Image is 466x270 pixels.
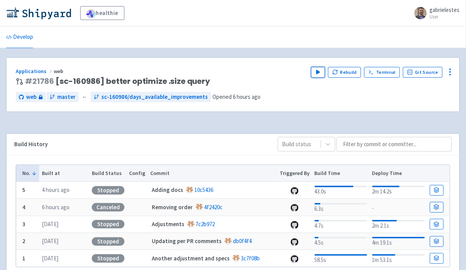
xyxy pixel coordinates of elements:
[42,186,70,193] time: 4 hours ago
[54,68,65,75] span: web
[22,169,37,177] button: No.
[212,93,260,100] span: Opened
[42,255,58,262] time: [DATE]
[25,76,54,87] a: #21786
[410,7,460,19] a: gabrielestes User
[39,165,89,182] th: Built at
[92,237,124,246] div: Stopped
[195,186,214,193] a: 10c5436
[403,67,443,78] a: Git Source
[430,6,460,13] span: gabrielestes
[241,255,260,262] a: 3c7f08b
[430,14,460,19] small: User
[92,186,124,195] div: Stopped
[196,220,215,228] a: 7c2b972
[80,6,124,20] a: healthie
[372,253,425,265] div: 1m 53.1s
[22,203,25,211] b: 4
[89,165,127,182] th: Build Status
[233,93,260,100] time: 6 hours ago
[6,27,33,48] a: Develop
[152,255,230,262] strong: Another adjustment and specs
[328,67,361,78] button: Rebuild
[91,92,211,102] a: sc-160986/days_available_improvements
[25,77,210,86] span: [sc-160986] better optimize .size query
[152,203,193,211] strong: Removing order
[22,220,25,228] b: 3
[46,92,79,102] a: master
[315,253,367,265] div: 58.5s
[22,237,25,245] b: 2
[315,235,367,247] div: 4.5s
[372,202,425,213] div: -
[315,202,367,213] div: 6.3s
[430,253,444,264] a: Build Details
[101,93,208,102] span: sc-160986/days_available_improvements
[315,184,367,196] div: 43.0s
[233,237,252,245] a: db0f4f4
[430,185,444,196] a: Build Details
[364,67,400,78] a: Terminal
[16,92,46,102] a: web
[370,165,427,182] th: Deploy Time
[92,254,124,263] div: Stopped
[430,219,444,230] a: Build Details
[152,186,183,193] strong: Adding docs
[42,203,70,211] time: 6 hours ago
[372,218,425,230] div: 2m 2.1s
[148,165,277,182] th: Commit
[204,203,223,211] a: 4f2420c
[22,255,25,262] b: 1
[152,220,184,228] strong: Adjustments
[127,165,148,182] th: Config
[16,68,54,75] a: Applications
[42,220,58,228] time: [DATE]
[312,165,370,182] th: Build Time
[42,237,58,245] time: [DATE]
[22,186,25,193] b: 5
[14,140,265,149] div: Build History
[372,235,425,247] div: 4m 19.1s
[430,236,444,247] a: Build Details
[372,184,425,196] div: 2m 14.2s
[277,165,312,182] th: Triggered By
[57,93,76,102] span: master
[152,237,222,245] strong: Updating per PR comments
[26,93,36,102] span: web
[430,202,444,213] a: Build Details
[315,218,367,230] div: 4.7s
[92,220,124,228] div: Stopped
[311,67,325,78] button: Play
[6,7,71,19] img: Shipyard logo
[92,203,124,212] div: Canceled
[337,137,452,152] input: Filter by commit or committer...
[82,93,88,102] span: ←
